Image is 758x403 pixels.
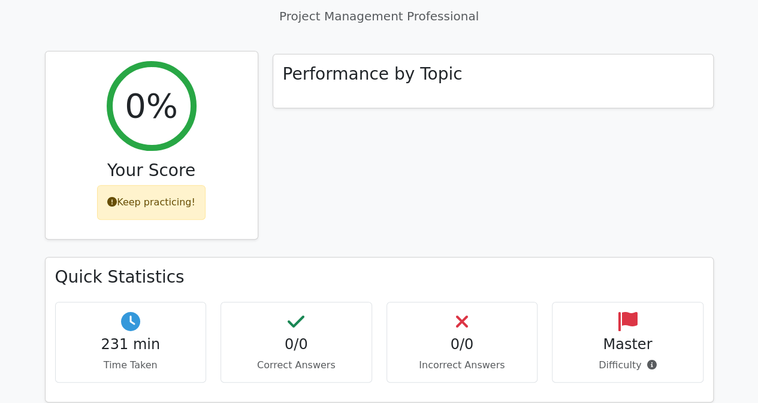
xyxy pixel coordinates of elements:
p: Time Taken [65,358,197,372]
h4: Master [562,336,693,353]
div: Keep practicing! [97,185,206,220]
h3: Your Score [55,160,248,181]
p: Correct Answers [231,358,362,372]
p: Incorrect Answers [397,358,528,372]
p: Project Management Professional [45,7,714,25]
h4: 0/0 [231,336,362,353]
p: Difficulty [562,358,693,372]
h4: 231 min [65,336,197,353]
h2: 0% [125,86,178,126]
h3: Performance by Topic [283,64,463,84]
h4: 0/0 [397,336,528,353]
h3: Quick Statistics [55,267,703,287]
